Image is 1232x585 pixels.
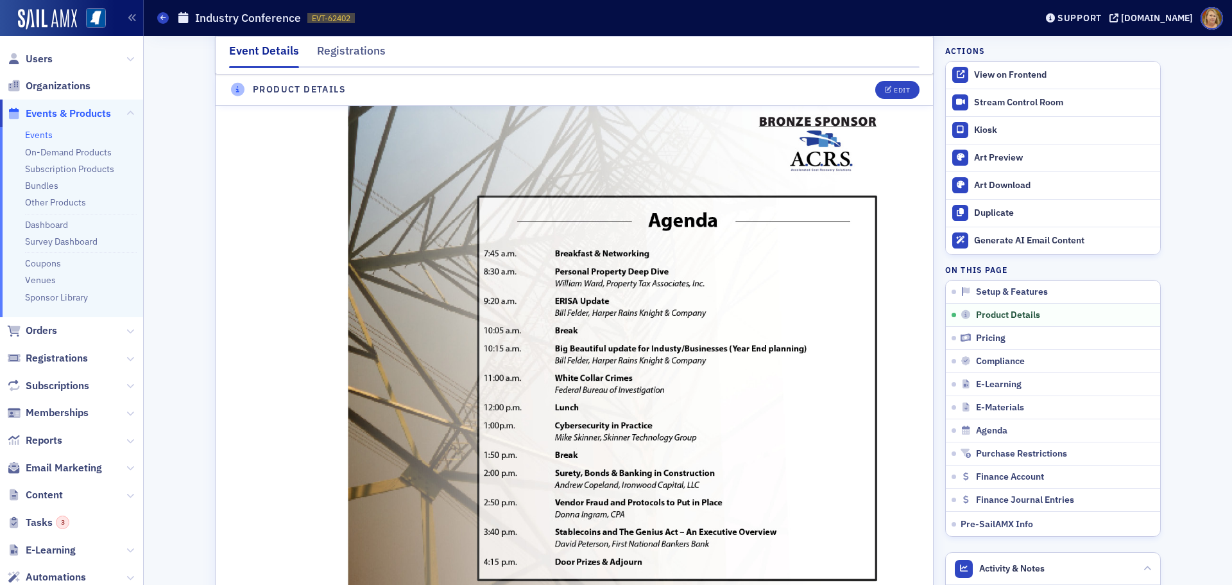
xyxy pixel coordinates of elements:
a: Automations [7,570,86,584]
span: Users [26,52,53,66]
span: Tasks [26,516,69,530]
div: View on Frontend [974,69,1154,81]
span: Purchase Restrictions [976,448,1067,460]
a: Dashboard [25,219,68,231]
a: Memberships [7,406,89,420]
span: Profile [1201,7,1223,30]
span: Orders [26,324,57,338]
a: Orders [7,324,57,338]
div: [DOMAIN_NAME] [1121,12,1193,24]
a: Art Preview [946,144,1160,171]
span: Memberships [26,406,89,420]
a: Email Marketing [7,461,102,475]
a: Events & Products [7,107,111,121]
span: Registrations [26,351,88,365]
button: Duplicate [946,199,1160,227]
img: SailAMX [18,9,77,30]
span: Subscriptions [26,379,89,393]
span: EVT-62402 [312,13,350,24]
div: Stream Control Room [974,97,1154,109]
a: Stream Control Room [946,89,1160,116]
h4: Product Details [253,83,346,96]
span: Agenda [976,425,1007,437]
a: Events [25,129,53,141]
div: Event Details [229,42,299,68]
span: Events & Products [26,107,111,121]
a: Registrations [7,351,88,365]
div: Generate AI Email Content [974,235,1154,247]
span: Compliance [976,356,1025,367]
div: Art Download [974,180,1154,191]
h4: On this page [945,264,1161,275]
a: Subscription Products [25,163,114,175]
a: Content [7,488,63,502]
span: E-Learning [976,379,1022,390]
span: E-Materials [976,402,1024,414]
span: Finance Account [976,471,1044,483]
a: Other Products [25,196,86,208]
span: Email Marketing [26,461,102,475]
a: Bundles [25,180,58,191]
span: E-Learning [26,543,76,557]
button: Edit [875,81,920,99]
div: Edit [894,87,910,94]
span: Product Details [976,310,1040,321]
span: Automations [26,570,86,584]
span: Activity & Notes [979,562,1045,575]
img: SailAMX [86,8,106,28]
a: View on Frontend [946,62,1160,89]
h1: Industry Conference [195,10,301,26]
a: Tasks3 [7,516,69,530]
a: On-Demand Products [25,146,112,158]
a: Survey Dashboard [25,236,98,247]
span: Finance Journal Entries [976,494,1074,506]
span: Reports [26,433,62,448]
span: Content [26,488,63,502]
button: Generate AI Email Content [946,227,1160,254]
div: 3 [56,516,69,529]
a: Kiosk [946,116,1160,144]
a: E-Learning [7,543,76,557]
a: Organizations [7,79,90,93]
h4: Actions [945,45,985,57]
div: Kiosk [974,125,1154,136]
a: Sponsor Library [25,292,88,303]
div: Registrations [317,42,386,66]
button: [DOMAIN_NAME] [1109,13,1197,22]
span: Setup & Features [976,286,1048,298]
a: Art Download [946,171,1160,199]
div: Support [1057,12,1102,24]
a: View Homepage [77,8,106,30]
a: Users [7,52,53,66]
span: Pricing [976,333,1005,344]
a: Coupons [25,258,61,269]
span: Organizations [26,79,90,93]
span: Pre-SailAMX Info [961,518,1033,530]
a: Subscriptions [7,379,89,393]
a: Reports [7,433,62,448]
div: Art Preview [974,152,1154,164]
div: Duplicate [974,207,1154,219]
a: Venues [25,274,56,286]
